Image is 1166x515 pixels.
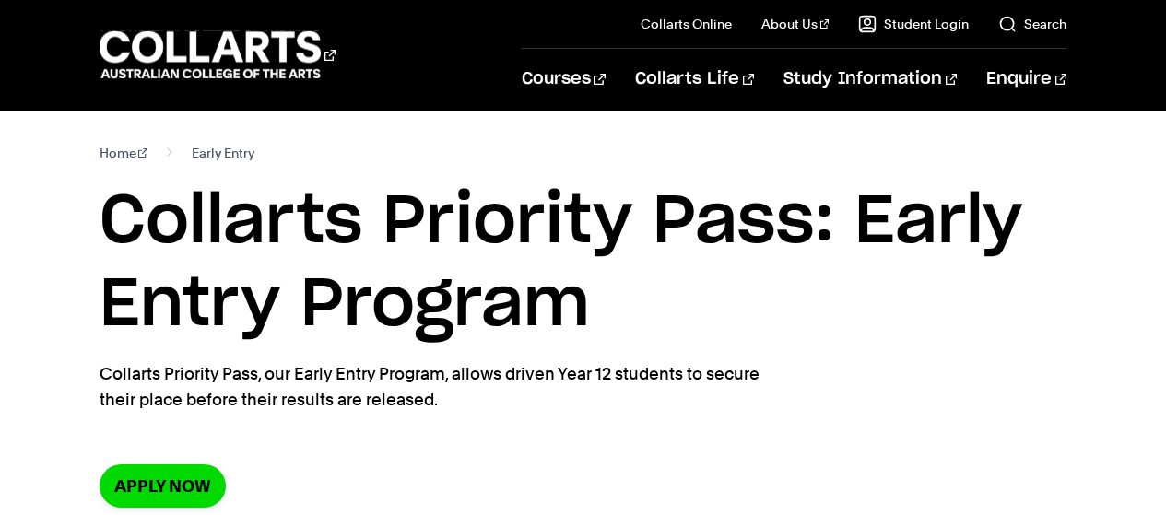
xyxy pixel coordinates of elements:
a: Collarts Life [635,49,754,110]
span: Early Entry [192,140,254,166]
a: Home [100,140,148,166]
a: Courses [522,49,606,110]
a: Enquire [986,49,1066,110]
a: Student Login [858,15,969,33]
a: About Us [761,15,830,33]
a: Collarts Online [641,15,732,33]
div: Go to homepage [100,29,336,81]
h1: Collarts Priority Pass: Early Entry Program [100,181,1067,346]
a: Search [998,15,1066,33]
p: Collarts Priority Pass, our Early Entry Program, allows driven Year 12 students to secure their p... [100,361,772,413]
a: Study Information [783,49,957,110]
a: Apply now [100,464,226,508]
